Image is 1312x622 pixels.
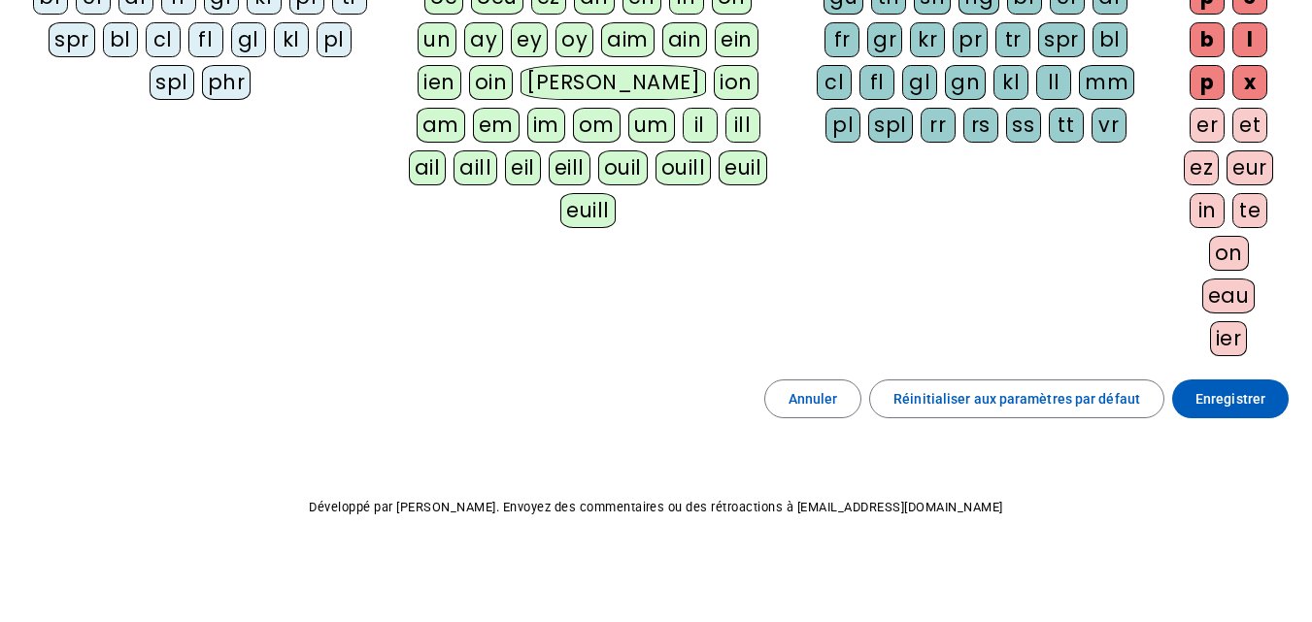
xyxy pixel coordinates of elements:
[469,65,514,100] div: oin
[921,108,956,143] div: rr
[1036,65,1071,100] div: ll
[910,22,945,57] div: kr
[817,65,852,100] div: cl
[560,193,615,228] div: euill
[1190,22,1225,57] div: b
[867,22,902,57] div: gr
[1172,379,1289,418] button: Enregistrer
[824,22,859,57] div: fr
[464,22,503,57] div: ay
[715,22,758,57] div: ein
[1184,150,1219,185] div: ez
[963,108,998,143] div: rs
[995,22,1030,57] div: tr
[409,150,447,185] div: ail
[628,108,675,143] div: um
[418,65,461,100] div: ien
[714,65,758,100] div: ion
[1210,321,1248,356] div: ier
[1202,278,1256,313] div: eau
[549,150,590,185] div: eill
[859,65,894,100] div: fl
[825,108,860,143] div: pl
[656,150,711,185] div: ouill
[1092,108,1127,143] div: vr
[317,22,352,57] div: pl
[505,150,541,185] div: eil
[16,496,1296,519] p: Développé par [PERSON_NAME]. Envoyez des commentaires ou des rétroactions à [EMAIL_ADDRESS][DOMAI...
[893,387,1140,410] span: Réinitialiser aux paramètres par défaut
[103,22,138,57] div: bl
[1209,236,1249,271] div: on
[1232,108,1267,143] div: et
[202,65,252,100] div: phr
[1190,108,1225,143] div: er
[146,22,181,57] div: cl
[231,22,266,57] div: gl
[521,65,706,100] div: [PERSON_NAME]
[1049,108,1084,143] div: tt
[683,108,718,143] div: il
[1227,150,1273,185] div: eur
[945,65,986,100] div: gn
[1190,193,1225,228] div: in
[868,108,913,143] div: spl
[555,22,593,57] div: oy
[1079,65,1134,100] div: mm
[601,22,655,57] div: aim
[511,22,548,57] div: ey
[719,150,767,185] div: euil
[993,65,1028,100] div: kl
[1190,65,1225,100] div: p
[188,22,223,57] div: fl
[1232,65,1267,100] div: x
[1093,22,1127,57] div: bl
[598,150,648,185] div: ouil
[417,108,465,143] div: am
[274,22,309,57] div: kl
[953,22,988,57] div: pr
[473,108,520,143] div: em
[1232,22,1267,57] div: l
[418,22,456,57] div: un
[764,379,862,418] button: Annuler
[1195,387,1265,410] span: Enregistrer
[527,108,565,143] div: im
[902,65,937,100] div: gl
[573,108,621,143] div: om
[1038,22,1085,57] div: spr
[869,379,1164,418] button: Réinitialiser aux paramètres par défaut
[454,150,497,185] div: aill
[1006,108,1041,143] div: ss
[725,108,760,143] div: ill
[49,22,95,57] div: spr
[150,65,194,100] div: spl
[1232,193,1267,228] div: te
[789,387,838,410] span: Annuler
[662,22,708,57] div: ain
